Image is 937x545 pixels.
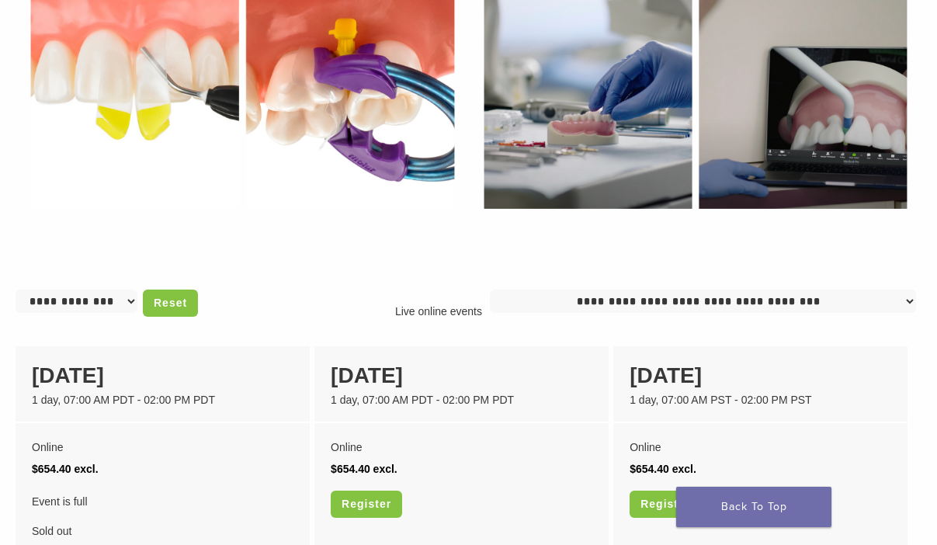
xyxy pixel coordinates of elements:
span: $654.40 [32,463,71,475]
div: Online [331,436,592,458]
a: Register [331,491,402,518]
span: $654.40 [331,463,370,475]
div: [DATE] [331,359,592,392]
div: Online [32,436,293,458]
div: 1 day, 07:00 AM PDT - 02:00 PM PDT [331,392,592,408]
div: 1 day, 07:00 AM PST - 02:00 PM PST [630,392,891,408]
span: excl. [75,463,99,475]
div: Online [630,436,891,458]
a: Register [630,491,701,518]
span: excl. [672,463,696,475]
div: [DATE] [32,359,293,392]
a: Back To Top [676,487,831,527]
span: $654.40 [630,463,669,475]
div: [DATE] [630,359,891,392]
div: Sold out [32,491,293,542]
span: Event is full [32,491,293,512]
a: Reset [143,290,198,317]
p: Live online events [387,304,490,320]
span: excl. [373,463,397,475]
div: 1 day, 07:00 AM PDT - 02:00 PM PDT [32,392,293,408]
